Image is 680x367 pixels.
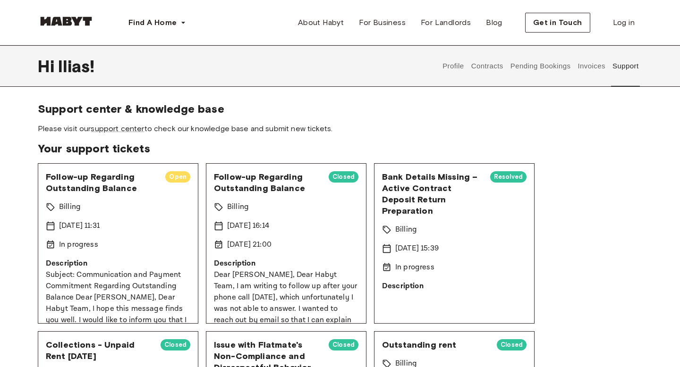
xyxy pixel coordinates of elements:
[46,339,153,362] span: Collections - Unpaid Rent [DATE]
[359,17,406,28] span: For Business
[214,258,358,269] p: Description
[59,201,81,213] p: Billing
[382,339,489,350] span: Outstanding rent
[395,224,417,235] p: Billing
[38,142,642,156] span: Your support tickets
[577,45,606,87] button: Invoices
[59,220,100,232] p: [DATE] 11:31
[605,13,642,32] a: Log in
[497,340,527,350] span: Closed
[165,172,190,182] span: Open
[525,13,590,33] button: Get in Touch
[298,17,344,28] span: About Habyt
[613,17,635,28] span: Log in
[227,220,269,232] p: [DATE] 16:14
[478,13,510,32] a: Blog
[128,17,177,28] span: Find A Home
[59,239,98,250] p: In progress
[214,171,321,194] span: Follow-up Regarding Outstanding Balance
[509,45,572,87] button: Pending Bookings
[351,13,413,32] a: For Business
[58,56,94,76] span: Ilias !
[490,172,527,182] span: Resolved
[413,13,478,32] a: For Landlords
[161,340,190,350] span: Closed
[382,281,527,292] p: Description
[470,45,504,87] button: Contracts
[38,102,642,116] span: Support center & knowledge base
[439,45,642,87] div: user profile tabs
[38,56,58,76] span: Hi
[290,13,351,32] a: About Habyt
[395,243,439,254] p: [DATE] 15:39
[46,258,190,269] p: Description
[486,17,502,28] span: Blog
[227,201,249,213] p: Billing
[227,239,272,250] p: [DATE] 21:00
[421,17,471,28] span: For Landlords
[382,171,483,217] span: Bank Details Missing – Active Contract Deposit Return Preparation
[611,45,640,87] button: Support
[395,262,434,273] p: In progress
[38,17,94,26] img: Habyt
[329,340,358,350] span: Closed
[38,124,642,134] span: Please visit our to check our knowledge base and submit new tickets.
[533,17,582,28] span: Get in Touch
[121,13,194,32] button: Find A Home
[46,171,158,194] span: Follow-up Regarding Outstanding Balance
[442,45,466,87] button: Profile
[329,172,358,182] span: Closed
[91,124,144,133] a: support center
